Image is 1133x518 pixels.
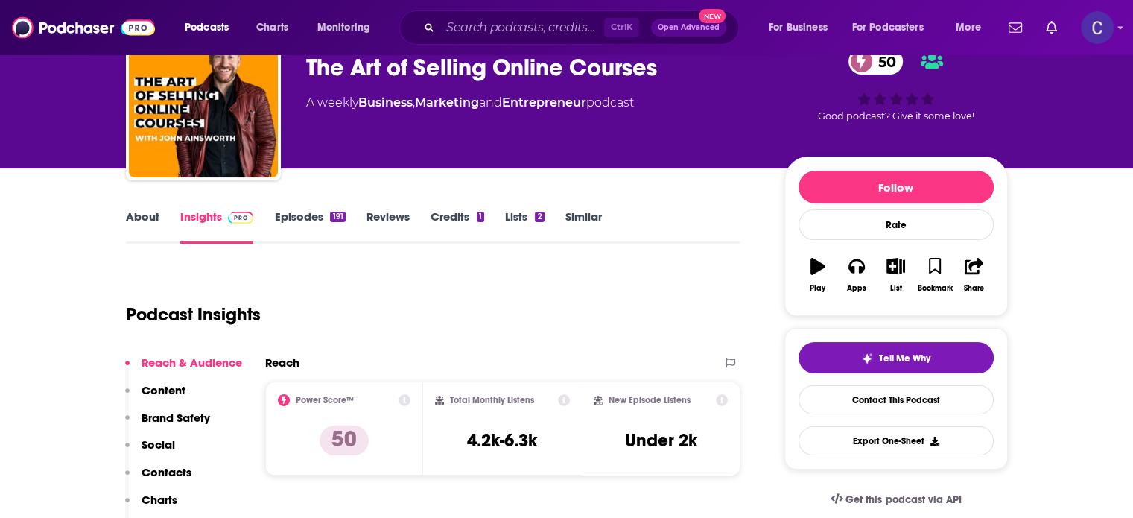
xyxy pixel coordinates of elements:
button: Apps [837,248,876,302]
div: 191 [330,212,345,222]
button: Open AdvancedNew [651,19,726,37]
span: For Business [769,17,828,38]
span: More [956,17,981,38]
button: List [876,248,915,302]
a: Show notifications dropdown [1040,15,1063,40]
div: Share [964,284,984,293]
a: Business [358,95,413,110]
div: 50Good podcast? Give it some love! [784,39,1008,131]
span: Get this podcast via API [845,493,961,506]
button: Show profile menu [1081,11,1114,44]
h2: Power Score™ [296,395,354,405]
button: open menu [758,16,846,40]
p: Contacts [142,465,191,479]
a: Credits1 [431,209,484,244]
p: Content [142,383,185,397]
span: Tell Me Why [879,353,930,364]
h1: Podcast Insights [126,303,261,326]
button: open menu [842,16,945,40]
button: Brand Safety [125,411,210,438]
button: Contacts [125,465,191,493]
a: Lists2 [505,209,544,244]
span: Logged in as publicityxxtina [1081,11,1114,44]
h2: Total Monthly Listens [450,395,534,405]
div: A weekly podcast [306,94,634,112]
div: Search podcasts, credits, & more... [413,10,753,45]
a: Charts [247,16,297,40]
img: Podchaser - Follow, Share and Rate Podcasts [12,13,155,42]
span: Monitoring [317,17,370,38]
p: Charts [142,493,177,507]
span: Open Advanced [658,24,720,31]
div: Play [810,284,825,293]
a: Similar [565,209,602,244]
button: open menu [945,16,1000,40]
span: and [479,95,502,110]
span: 50 [863,48,904,75]
div: 2 [535,212,544,222]
button: Play [799,248,837,302]
span: Charts [256,17,288,38]
h2: Reach [265,356,299,370]
span: For Podcasters [852,17,924,38]
span: , [413,95,415,110]
a: Show notifications dropdown [1003,15,1028,40]
button: open menu [174,16,248,40]
a: 50 [848,48,904,75]
div: Apps [847,284,866,293]
img: tell me why sparkle [861,353,873,364]
a: Entrepreneur [502,95,586,110]
button: Reach & Audience [125,356,242,383]
button: Content [125,383,185,411]
img: Podchaser Pro [228,212,254,224]
button: Share [954,248,993,302]
a: Reviews [366,209,410,244]
div: 1 [477,212,484,222]
span: Ctrl K [604,18,639,37]
div: Bookmark [917,284,952,293]
img: User Profile [1081,11,1114,44]
a: Get this podcast via API [819,481,974,518]
a: InsightsPodchaser Pro [180,209,254,244]
button: Bookmark [915,248,954,302]
a: Marketing [415,95,479,110]
button: Export One-Sheet [799,426,994,455]
div: List [890,284,902,293]
span: New [699,9,726,23]
button: open menu [307,16,390,40]
div: Rate [799,209,994,240]
button: tell me why sparkleTell Me Why [799,342,994,373]
span: Good podcast? Give it some love! [818,110,974,121]
h2: New Episode Listens [609,395,691,405]
p: Social [142,438,175,452]
p: 50 [320,426,369,455]
input: Search podcasts, credits, & more... [440,16,604,40]
h3: Under 2k [625,429,697,452]
p: Reach & Audience [142,356,242,370]
button: Social [125,438,175,465]
h3: 4.2k-6.3k [467,429,537,452]
a: Episodes191 [274,209,345,244]
span: Podcasts [185,17,229,38]
button: Follow [799,171,994,203]
a: About [126,209,159,244]
a: Contact This Podcast [799,385,994,414]
p: Brand Safety [142,411,210,425]
img: The Art of Selling Online Courses [129,28,278,177]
